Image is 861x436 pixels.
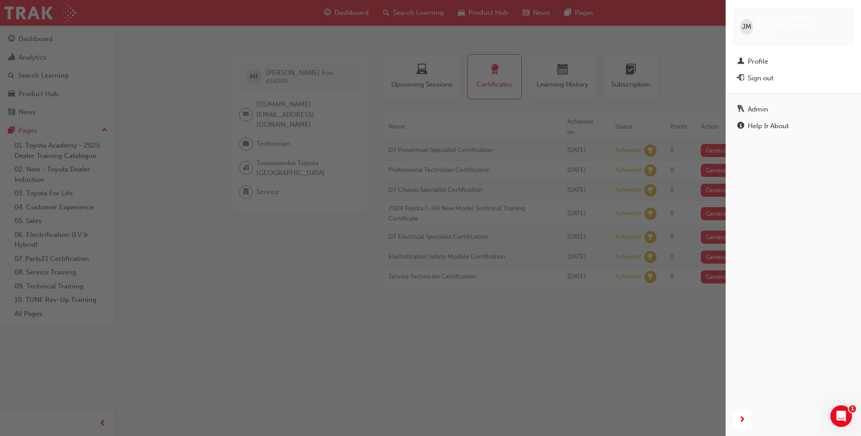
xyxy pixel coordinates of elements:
[742,22,751,32] span: JM
[737,122,744,130] span: info-icon
[737,106,744,114] span: keys-icon
[757,31,776,39] span: t27071
[849,405,856,413] span: 1
[748,121,789,131] div: Help & About
[748,56,768,67] div: Profile
[757,14,847,31] span: [PERSON_NAME] [PERSON_NAME]
[737,58,744,66] span: man-icon
[830,405,852,427] iframe: Intercom live chat
[733,70,854,87] button: Sign out
[733,53,854,70] a: Profile
[748,104,768,115] div: Admin
[733,118,854,135] a: Help & About
[748,73,773,83] div: Sign out
[739,414,745,426] span: next-icon
[733,101,854,118] a: Admin
[737,74,744,83] span: exit-icon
